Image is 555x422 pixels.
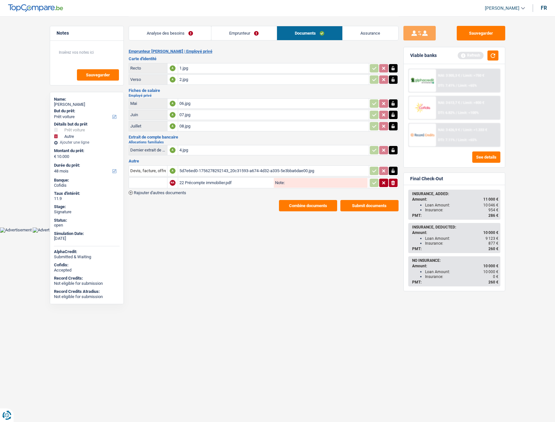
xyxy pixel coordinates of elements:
[129,191,186,195] button: Rajouter d'autres documents
[412,280,498,284] div: PMT:
[425,236,498,241] div: Loan Amount:
[483,270,498,274] span: 10 000 €
[461,73,462,78] span: /
[170,101,176,106] div: A
[425,241,498,246] div: Insurance:
[54,254,120,260] div: Submitted & Waiting
[456,138,457,142] span: /
[130,101,166,106] div: Mai
[130,77,166,82] div: Verso
[411,129,434,141] img: Record Credits
[129,94,399,97] h2: Employé privé
[54,196,120,201] div: 11.9
[54,268,120,273] div: Accepted
[170,180,176,186] div: NA
[54,276,120,281] div: Record Credits:
[438,83,455,88] span: DTI: 7.41%
[488,213,498,218] span: 286 €
[54,281,120,286] div: Not eligible for submission
[458,111,479,115] span: Limit: <100%
[488,208,498,212] span: 954 €
[170,147,176,153] div: A
[412,197,498,202] div: Amount:
[130,112,166,117] div: Juin
[86,73,110,77] span: Sauvegarder
[412,213,498,218] div: PMT:
[54,231,120,236] div: Simulation Date:
[170,112,176,118] div: A
[412,192,498,196] div: INSURANCE, ADDED:
[456,83,457,88] span: /
[54,236,120,241] div: [DATE]
[129,88,399,93] h3: Fiches de salaire
[130,124,166,128] div: Juillet
[54,262,120,268] div: Cofidis:
[463,73,484,78] span: Limit: >750 €
[54,97,120,102] div: Name:
[541,5,547,11] div: fr
[483,230,498,235] span: 10 000 €
[277,26,342,40] a: Documents
[279,200,337,211] button: Combine documents
[129,159,399,163] h3: Autre
[179,75,368,84] div: 2.jpg
[130,148,166,152] div: Dernier extrait de compte pour vos allocations familiales
[488,280,498,284] span: 260 €
[129,135,399,139] h3: Extrait de compte bancaire
[54,154,56,159] span: €
[8,4,63,12] img: TopCompare Logo
[134,191,186,195] span: Rajouter d'autres documents
[458,83,477,88] span: Limit: <65%
[54,191,120,196] div: Taux d'intérêt:
[493,274,498,279] span: 0 €
[456,111,457,115] span: /
[170,65,176,71] div: A
[485,6,519,11] span: [PERSON_NAME]
[179,178,272,188] div: 22 Précompte immobilier.pdf
[179,145,368,155] div: 4.jpg
[412,258,498,263] div: NO INSURANCE:
[179,110,368,120] div: 07.jpg
[340,200,399,211] button: Submit documents
[54,122,120,127] div: Détails but du prêt
[170,77,176,83] div: A
[33,228,64,233] img: Advertisement
[129,140,399,144] h2: Allocations familiales
[179,121,368,131] div: 08.jpg
[54,183,120,188] div: Cofidis
[54,102,120,107] div: [PERSON_NAME]
[410,176,443,182] div: Final Check-Out
[463,128,487,132] span: Limit: >1.333 €
[483,264,498,268] span: 10 000 €
[54,209,120,215] div: Signature
[461,101,462,105] span: /
[472,151,500,163] button: See details
[54,294,120,299] div: Not eligible for submission
[438,111,455,115] span: DTI: 6.82%
[483,197,498,202] span: 11 000 €
[54,223,120,228] div: open
[170,168,176,174] div: A
[54,204,120,209] div: Stage:
[438,138,455,142] span: DTI: 7.11%
[411,102,434,114] img: Cofidis
[77,69,119,81] button: Sauvegarder
[129,49,399,54] h2: Emprunteur [PERSON_NAME] | Employé privé
[425,274,498,279] div: Insurance:
[54,108,118,114] label: But du prêt:
[130,66,166,71] div: Recto
[54,249,120,254] div: AlphaCredit:
[461,128,462,132] span: /
[129,57,399,61] h3: Carte d'identité
[463,101,484,105] span: Limit: >800 €
[54,140,120,145] div: Ajouter une ligne
[425,203,498,207] div: Loan Amount:
[211,26,277,40] a: Emprunteur
[410,53,437,58] div: Viable banks
[425,208,498,212] div: Insurance:
[486,236,498,241] span: 9 123 €
[412,247,498,251] div: PMT:
[179,63,368,73] div: 1.jpg
[54,163,118,168] label: Durée du prêt:
[170,123,176,129] div: A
